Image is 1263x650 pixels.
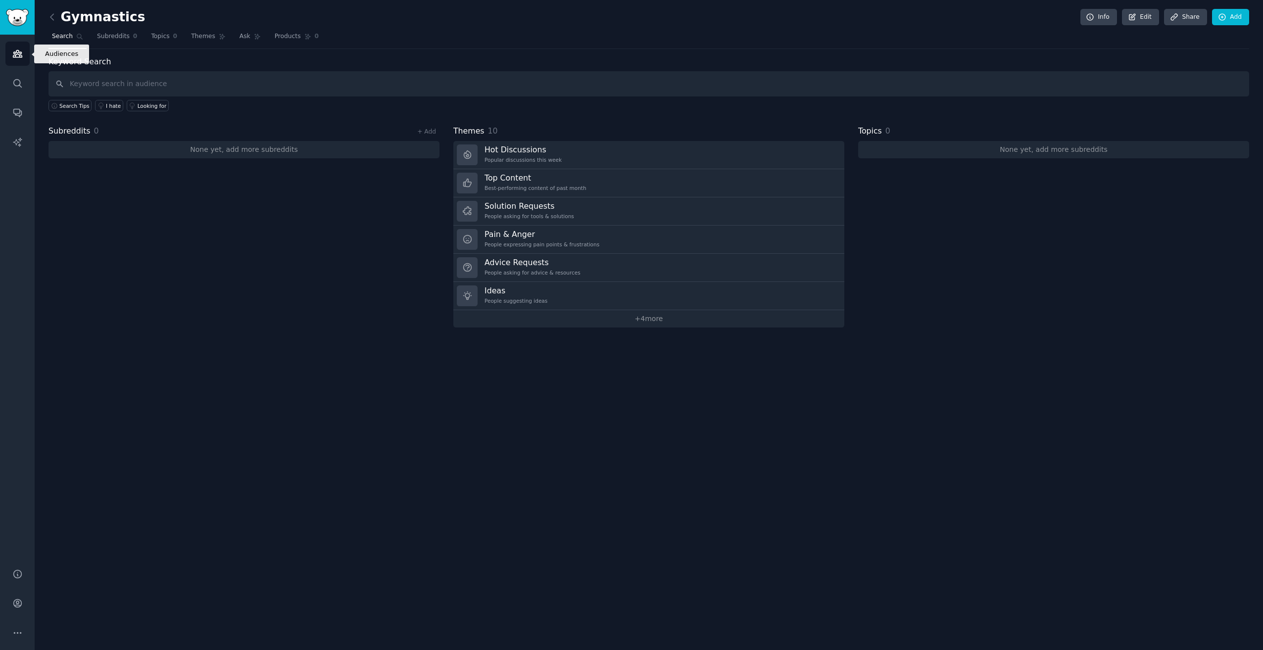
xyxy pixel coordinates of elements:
[453,226,844,254] a: Pain & AngerPeople expressing pain points & frustrations
[94,126,99,136] span: 0
[453,282,844,310] a: IdeasPeople suggesting ideas
[49,71,1249,96] input: Keyword search in audience
[97,32,130,41] span: Subreddits
[49,125,91,138] span: Subreddits
[271,29,322,49] a: Products0
[191,32,215,41] span: Themes
[485,185,586,191] div: Best-performing content of past month
[49,29,87,49] a: Search
[49,100,92,111] button: Search Tips
[275,32,301,41] span: Products
[485,285,547,296] h3: Ideas
[315,32,319,41] span: 0
[59,102,90,109] span: Search Tips
[49,9,145,25] h2: Gymnastics
[485,241,599,248] div: People expressing pain points & frustrations
[485,156,562,163] div: Popular discussions this week
[94,29,141,49] a: Subreddits0
[485,173,586,183] h3: Top Content
[1164,9,1207,26] a: Share
[453,310,844,327] a: +4more
[453,254,844,282] a: Advice RequestsPeople asking for advice & resources
[485,144,562,155] h3: Hot Discussions
[52,32,73,41] span: Search
[453,141,844,169] a: Hot DiscussionsPopular discussions this week
[127,100,169,111] a: Looking for
[858,141,1249,158] a: None yet, add more subreddits
[6,9,29,26] img: GummySearch logo
[1122,9,1159,26] a: Edit
[485,297,547,304] div: People suggesting ideas
[453,197,844,226] a: Solution RequestsPeople asking for tools & solutions
[95,100,123,111] a: I hate
[240,32,250,41] span: Ask
[485,229,599,239] h3: Pain & Anger
[236,29,264,49] a: Ask
[106,102,121,109] div: I hate
[173,32,178,41] span: 0
[133,32,138,41] span: 0
[49,141,439,158] a: None yet, add more subreddits
[485,269,581,276] div: People asking for advice & resources
[488,126,498,136] span: 10
[138,102,167,109] div: Looking for
[417,128,436,135] a: + Add
[453,125,485,138] span: Themes
[858,125,882,138] span: Topics
[485,213,574,220] div: People asking for tools & solutions
[485,201,574,211] h3: Solution Requests
[188,29,229,49] a: Themes
[453,169,844,197] a: Top ContentBest-performing content of past month
[147,29,181,49] a: Topics0
[1080,9,1117,26] a: Info
[885,126,890,136] span: 0
[485,257,581,268] h3: Advice Requests
[151,32,169,41] span: Topics
[49,57,111,66] label: Keyword Search
[1212,9,1249,26] a: Add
